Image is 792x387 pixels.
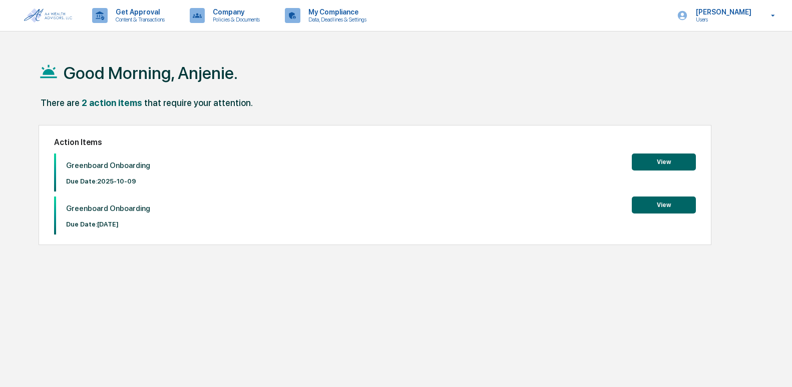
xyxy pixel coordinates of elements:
[205,16,265,23] p: Policies & Documents
[24,8,72,22] img: logo
[66,161,150,170] p: Greenboard Onboarding
[688,8,756,16] p: [PERSON_NAME]
[64,63,238,83] h1: Good Morning, Anjenie.
[54,137,695,147] h2: Action Items
[688,16,756,23] p: Users
[41,97,80,108] div: There are
[144,97,253,108] div: that require your attention.
[108,8,170,16] p: Get Approval
[66,177,150,185] p: Due Date: 2025-10-09
[632,156,696,166] a: View
[66,204,150,213] p: Greenboard Onboarding
[82,97,142,108] div: 2 action items
[632,196,696,213] button: View
[300,16,371,23] p: Data, Deadlines & Settings
[632,199,696,209] a: View
[205,8,265,16] p: Company
[632,153,696,170] button: View
[300,8,371,16] p: My Compliance
[108,16,170,23] p: Content & Transactions
[66,220,150,228] p: Due Date: [DATE]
